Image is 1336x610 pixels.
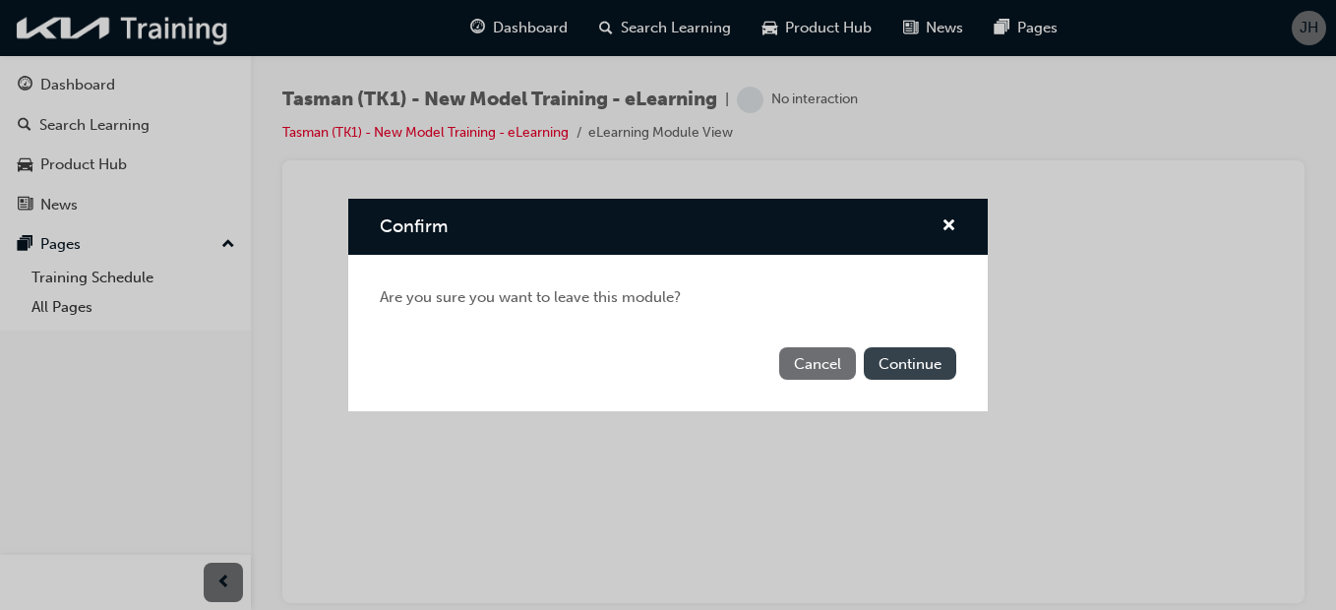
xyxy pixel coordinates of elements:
div: Are you sure you want to leave this module? [348,255,988,340]
button: cross-icon [941,214,956,239]
button: Cancel [779,347,856,380]
button: Continue [864,347,956,380]
div: Confirm [348,199,988,411]
span: Confirm [380,215,448,237]
span: cross-icon [941,218,956,236]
